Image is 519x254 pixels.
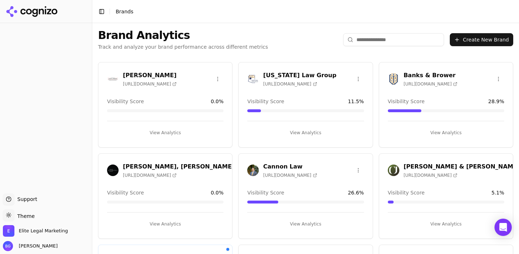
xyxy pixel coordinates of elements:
img: Arizona Law Group [247,73,259,85]
span: [URL][DOMAIN_NAME] [123,172,177,178]
span: Visibility Score [247,189,284,196]
span: [URL][DOMAIN_NAME] [123,81,177,87]
span: Visibility Score [388,98,425,105]
img: Bishop, Del Vecchio & Beeks Law Office [107,165,119,176]
span: 26.6 % [348,189,364,196]
button: Create New Brand [450,33,513,46]
p: Track and analyze your brand performance across different metrics [98,43,268,51]
button: View Analytics [388,218,504,230]
nav: breadcrumb [116,8,133,15]
span: 5.1 % [491,189,504,196]
img: Banks & Brower [388,73,399,85]
h3: [PERSON_NAME], [PERSON_NAME] & [PERSON_NAME] Law Office [123,162,333,171]
img: Cannon Law [247,165,259,176]
button: Open organization switcher [3,225,68,237]
span: 0.0 % [211,189,224,196]
span: Visibility Score [388,189,425,196]
span: Visibility Score [107,98,144,105]
button: View Analytics [388,127,504,139]
div: Open Intercom Messenger [494,219,512,236]
img: Elite Legal Marketing [3,225,14,237]
span: 11.5 % [348,98,364,105]
h3: Banks & Brower [404,71,457,80]
button: Open user button [3,241,58,251]
span: [PERSON_NAME] [16,243,58,249]
button: View Analytics [247,218,364,230]
span: [URL][DOMAIN_NAME] [404,172,457,178]
img: Brian Gomez [3,241,13,251]
span: [URL][DOMAIN_NAME] [404,81,457,87]
span: 28.9 % [488,98,504,105]
span: Visibility Score [107,189,144,196]
img: Cohen & Jaffe [388,165,399,176]
span: [URL][DOMAIN_NAME] [263,172,317,178]
span: [URL][DOMAIN_NAME] [263,81,317,87]
button: View Analytics [247,127,364,139]
span: Support [14,196,37,203]
h3: [PERSON_NAME] [123,71,177,80]
span: Elite Legal Marketing [19,228,68,234]
span: Theme [14,213,35,219]
span: Brands [116,9,133,14]
h3: [US_STATE] Law Group [263,71,336,80]
img: Aaron Herbert [107,73,119,85]
span: Visibility Score [247,98,284,105]
button: View Analytics [107,127,223,139]
span: 0.0 % [211,98,224,105]
h3: Cannon Law [263,162,317,171]
button: View Analytics [107,218,223,230]
h1: Brand Analytics [98,29,268,42]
